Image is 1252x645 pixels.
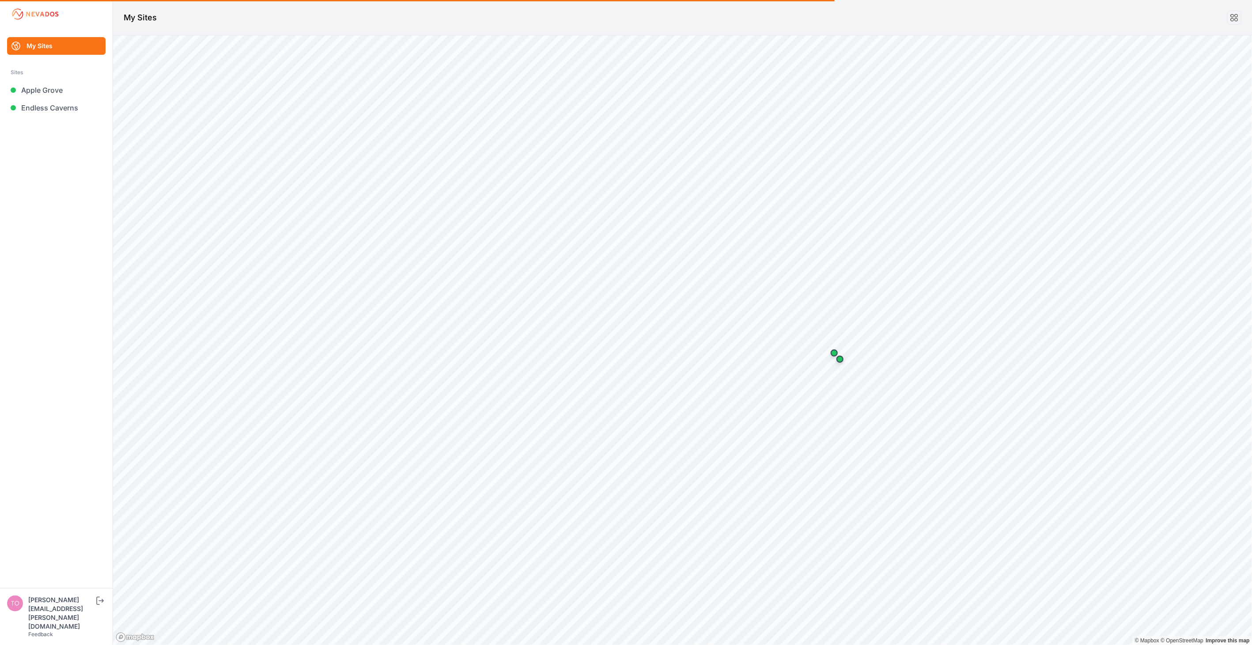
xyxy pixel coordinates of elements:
a: OpenStreetMap [1161,637,1203,644]
a: My Sites [7,37,106,55]
div: [PERSON_NAME][EMAIL_ADDRESS][PERSON_NAME][DOMAIN_NAME] [28,596,95,631]
a: Mapbox logo [116,632,155,642]
a: Apple Grove [7,81,106,99]
a: Mapbox [1135,637,1159,644]
img: tomasz.barcz@energix-group.com [7,596,23,611]
a: Endless Caverns [7,99,106,117]
h1: My Sites [124,11,157,24]
div: Sites [11,67,102,78]
img: Nevados [11,7,60,21]
a: Map feedback [1206,637,1250,644]
div: Map marker [825,344,843,362]
a: Feedback [28,631,53,637]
